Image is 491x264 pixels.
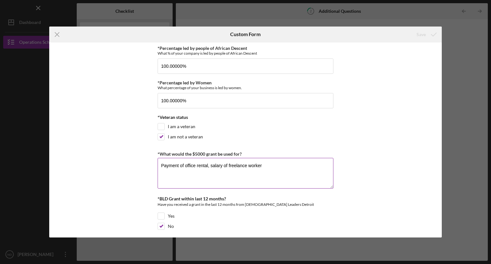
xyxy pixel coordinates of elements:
label: *Percentage led by people of African Descent [158,45,247,51]
textarea: Payment of office rental, salary of freelance worker [158,158,333,189]
div: *BLD Grant within last 12 months? [158,196,333,201]
div: Save [417,28,426,41]
label: *What would the $5000 grant be used for? [158,151,242,157]
div: Have you received a grant in the last 12 months from [DEMOGRAPHIC_DATA] Leaders Detroit [158,201,333,209]
label: No [168,223,174,229]
div: What percentage of your business is led by women. [158,85,333,90]
label: Yes [168,213,175,219]
label: I am a veteran [168,123,195,130]
button: Save [410,28,442,41]
label: I am not a veteran [168,134,203,140]
div: What % of your company is led by people of African Descent [158,51,333,56]
label: *Percentage led by Women [158,80,212,85]
h6: Custom Form [230,31,261,37]
div: *Veteran status [158,115,333,120]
